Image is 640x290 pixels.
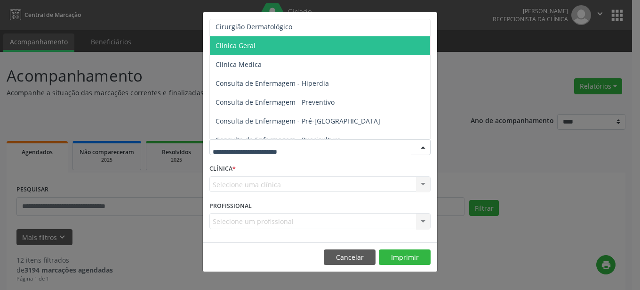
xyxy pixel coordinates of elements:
span: Consulta de Enfermagem - Puericultura [216,135,341,144]
span: Consulta de Enfermagem - Hiperdia [216,79,329,88]
span: Clinica Geral [216,41,256,50]
span: Consulta de Enfermagem - Preventivo [216,98,335,107]
button: Imprimir [379,249,431,265]
button: Cancelar [324,249,376,265]
span: Cirurgião Dermatológico [216,22,292,31]
label: CLÍNICA [209,162,236,176]
span: Consulta de Enfermagem - Pré-[GEOGRAPHIC_DATA] [216,116,380,125]
h5: Relatório de agendamentos [209,19,317,31]
button: Close [418,12,437,35]
span: Clinica Medica [216,60,262,69]
label: PROFISSIONAL [209,199,252,213]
